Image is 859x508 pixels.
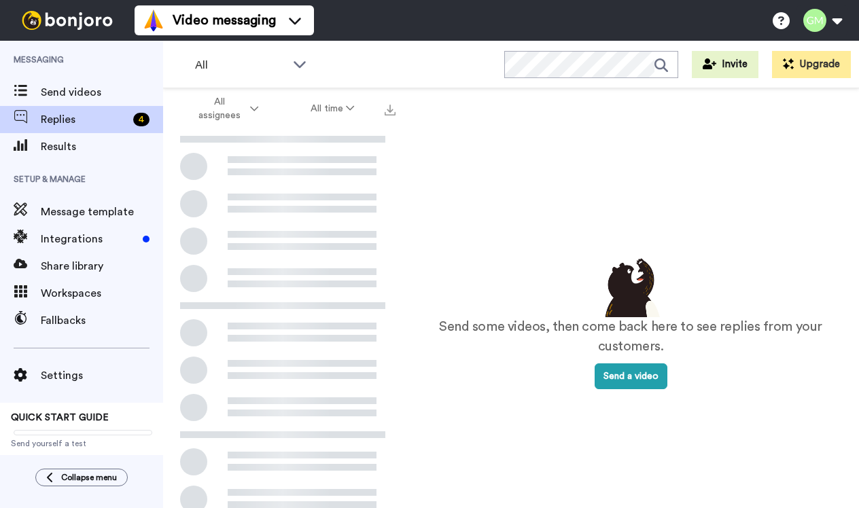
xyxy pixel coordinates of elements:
[597,255,665,317] img: results-emptystates.png
[41,231,137,247] span: Integrations
[381,98,400,119] button: Export all results that match these filters now.
[595,363,667,389] button: Send a video
[143,10,164,31] img: vm-color.svg
[16,11,118,30] img: bj-logo-header-white.svg
[41,111,128,128] span: Replies
[35,469,128,486] button: Collapse menu
[41,285,163,302] span: Workspaces
[173,11,276,30] span: Video messaging
[61,472,117,483] span: Collapse menu
[166,90,285,128] button: All assignees
[772,51,851,78] button: Upgrade
[192,95,247,122] span: All assignees
[11,438,152,449] span: Send yourself a test
[195,57,286,73] span: All
[41,258,163,274] span: Share library
[41,139,163,155] span: Results
[41,312,163,329] span: Fallbacks
[385,105,396,115] img: export.svg
[41,84,163,101] span: Send videos
[11,413,109,422] span: QUICK START GUIDE
[133,113,150,126] div: 4
[692,51,758,78] button: Invite
[429,317,832,356] p: Send some videos, then come back here to see replies from your customers.
[41,204,163,220] span: Message template
[41,367,163,384] span: Settings
[595,371,667,381] a: Send a video
[285,96,381,121] button: All time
